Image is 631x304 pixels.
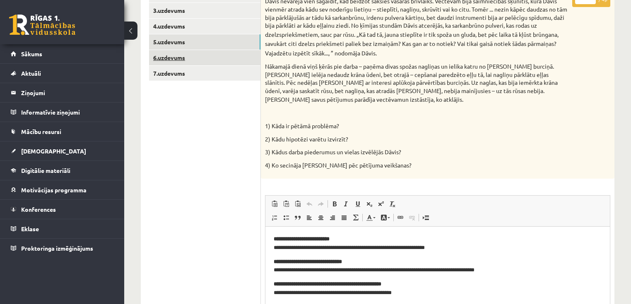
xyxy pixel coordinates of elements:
span: Proktoringa izmēģinājums [21,244,93,252]
a: Atkārtot (vadīšanas taustiņš+Y) [315,199,327,209]
legend: Informatīvie ziņojumi [21,103,114,122]
a: Informatīvie ziņojumi [11,103,114,122]
a: Motivācijas programma [11,180,114,199]
span: un izstāstīja, ko atklājis. [402,96,463,103]
a: Digitālie materiāli [11,161,114,180]
a: Ziņojumi [11,83,114,102]
span: priekšmetiem, sauc par rūsu. „Kā tad tā, jauna stieplīte ir tik spoža un gluda, bet pēc laika tā ... [265,31,559,57]
a: Atcelt (vadīšanas taustiņš+Z) [303,199,315,209]
a: Fona krāsa [378,212,393,223]
a: Noņemt stilus [387,199,398,209]
a: 5.uzdevums [149,34,260,50]
a: Aktuāli [11,64,114,83]
a: Centrēti [315,212,327,223]
span: Mācību resursi [21,128,61,135]
a: Augšraksts [375,199,387,209]
a: 6.uzdevums [149,50,260,65]
a: Ievietot no Worda [292,199,303,209]
a: Atsaistīt [406,212,418,223]
a: [DEMOGRAPHIC_DATA] [11,141,114,160]
a: 4.uzdevums [149,19,260,34]
a: Eklase [11,219,114,238]
a: Bloka citāts [292,212,303,223]
a: Izlīdzināt pa kreisi [303,212,315,223]
a: Saite (vadīšanas taustiņš+K) [395,212,406,223]
span: Eklase [21,225,39,232]
a: Izlīdzināt malas [338,212,350,223]
a: Pasvītrojums (vadīšanas taustiņš+U) [352,199,364,209]
p: 3) Kādus darba piederumus un vielas izvēlējās Dāvis? [265,148,569,156]
p: 1) Kāda ir pētāmā problēma? [265,122,569,130]
a: Ievietot lapas pārtraukumu drukai [420,212,431,223]
a: 7.uzdevums [149,66,260,81]
a: Ielīmēt (vadīšanas taustiņš+V) [269,199,280,209]
a: Konferences [11,200,114,219]
legend: Ziņojumi [21,83,114,102]
span: Aktuāli [21,69,41,77]
body: Bagātinātā teksta redaktors, wiswyg-editor-user-answer-47024850979940 [8,8,336,93]
a: 3.uzdevums [149,3,260,18]
a: Math [350,212,361,223]
span: Digitālie materiāli [21,167,70,174]
a: Proktoringa izmēģinājums [11,239,114,258]
p: 4) Ko secināja [PERSON_NAME] pēc pētījuma veikšanas? [265,161,569,170]
a: Teksta krāsa [364,212,378,223]
span: [DEMOGRAPHIC_DATA] [21,147,86,155]
span: Motivācijas programma [21,186,87,194]
a: Slīpraksts (vadīšanas taustiņš+I) [340,199,352,209]
p: 2) Kādu hipotēzi varētu izvirzīt? [265,135,569,144]
a: Rīgas 1. Tālmācības vidusskola [9,14,75,35]
span: Konferences [21,206,56,213]
a: Ievietot/noņemt numurētu sarakstu [269,212,280,223]
a: Ievietot/noņemt sarakstu ar aizzīmēm [280,212,292,223]
a: Treknraksts (vadīšanas taustiņš+B) [329,199,340,209]
a: Sākums [11,44,114,63]
a: Mācību resursi [11,122,114,141]
a: Ievietot kā vienkāršu tekstu (vadīšanas taustiņš+pārslēgšanas taustiņš+V) [280,199,292,209]
body: Bagātinātā teksta redaktors, wiswyg-editor-47024851972520-1757751474-309 [8,8,335,17]
a: Izlīdzināt pa labi [327,212,338,223]
p: Nākamajā dienā viņš ķērās pie darba – paņēma divas spožas nagliņas un ielika katru no [PERSON_NAM... [265,62,569,104]
span: Sākums [21,50,42,57]
a: Apakšraksts [364,199,375,209]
